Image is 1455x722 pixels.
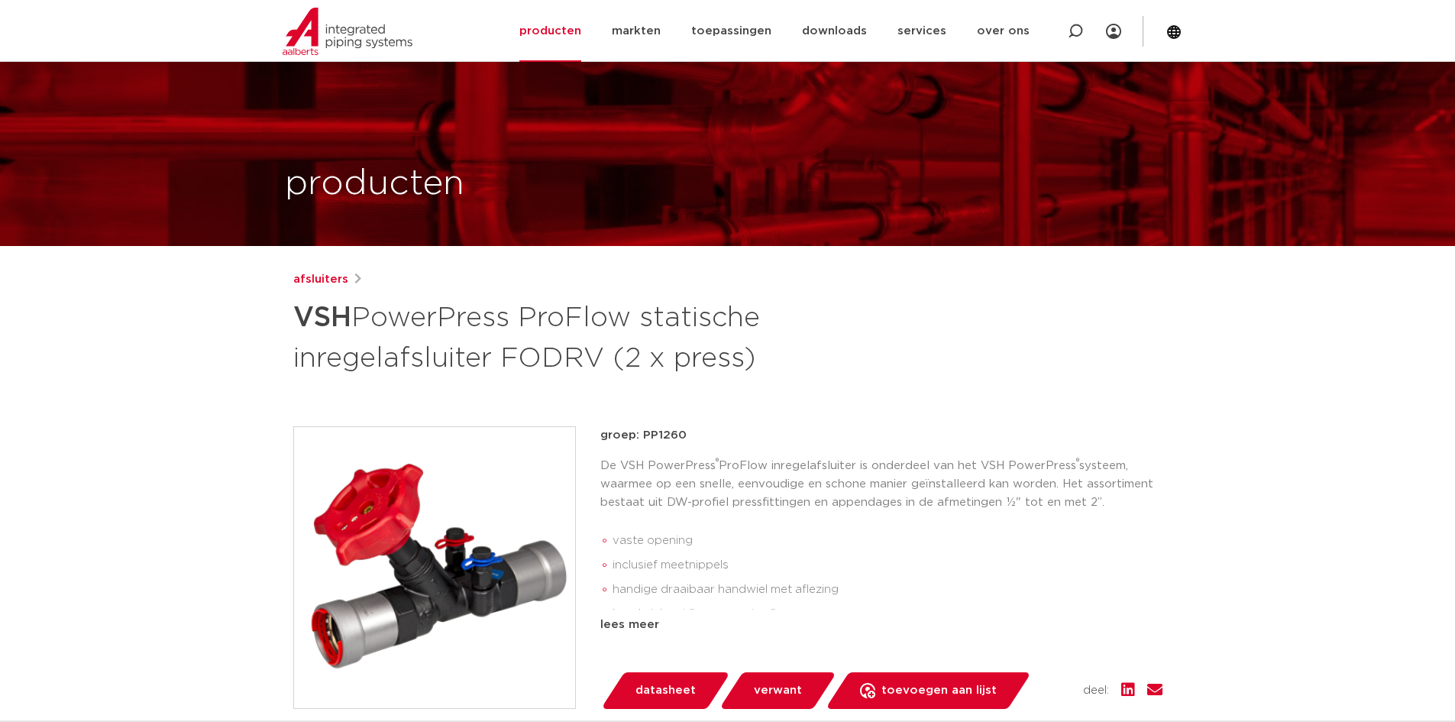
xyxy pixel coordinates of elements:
span: datasheet [635,678,696,703]
li: handige draaibaar handwiel met aflezing [613,578,1162,602]
sup: ® [1076,458,1079,466]
a: afsluiters [293,270,348,289]
li: handwiel met "memory-stop" [613,602,1162,626]
li: inclusief meetnippels [613,553,1162,578]
p: groep: PP1260 [600,426,1162,445]
a: verwant [719,672,836,709]
img: Product Image for VSH PowerPress ProFlow statische inregelafsluiter FODRV (2 x press) [294,427,575,708]
div: lees meer [600,616,1162,634]
sup: ® [716,458,719,466]
span: deel: [1083,682,1109,700]
h1: producten [285,160,464,209]
span: toevoegen aan lijst [881,678,997,703]
a: datasheet [600,672,730,709]
p: De VSH PowerPress ProFlow inregelafsluiter is onderdeel van het VSH PowerPress systeem, waarmee o... [600,457,1162,512]
span: verwant [754,678,802,703]
h1: PowerPress ProFlow statische inregelafsluiter FODRV (2 x press) [293,295,867,377]
li: vaste opening [613,529,1162,553]
strong: VSH [293,304,351,332]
